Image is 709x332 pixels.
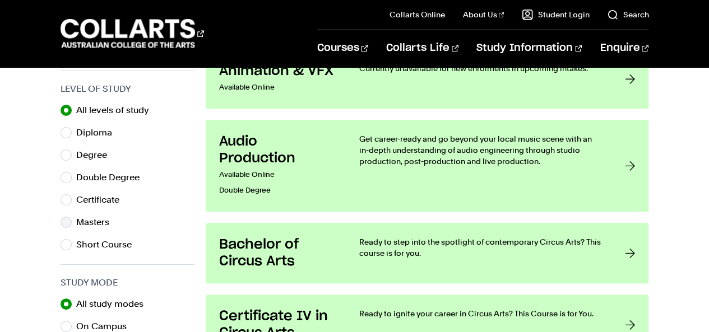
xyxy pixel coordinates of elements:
[219,167,337,183] p: Available Online
[219,80,337,95] p: Available Online
[61,276,194,289] h3: Study Mode
[206,223,649,283] a: Bachelor of Circus Arts Ready to step into the spotlight of contemporary Circus Arts? This course...
[607,9,648,20] a: Search
[359,133,603,167] p: Get career-ready and go beyond your local music scene with an in-depth understanding of audio eng...
[76,170,149,185] label: Double Degree
[522,9,589,20] a: Student Login
[359,308,603,319] p: Ready to ignite your career in Circus Arts? This Course is for You.
[76,192,128,208] label: Certificate
[76,214,118,230] label: Masters
[76,147,116,163] label: Degree
[219,63,337,80] h3: Animation & VFX
[206,49,649,109] a: Animation & VFX Available Online Currently unavailable for new enrolments in upcoming intakes.
[359,236,603,259] p: Ready to step into the spotlight of contemporary Circus Arts? This course is for you.
[476,30,582,67] a: Study Information
[61,82,194,96] h3: Level of Study
[76,102,158,118] label: All levels of study
[219,133,337,167] h3: Audio Production
[61,17,204,49] div: Go to homepage
[206,120,649,212] a: Audio Production Available OnlineDouble Degree Get career-ready and go beyond your local music sc...
[219,183,337,198] p: Double Degree
[359,63,603,74] p: Currently unavailable for new enrolments in upcoming intakes.
[76,296,152,312] label: All study modes
[390,9,445,20] a: Collarts Online
[76,237,141,252] label: Short Course
[600,30,648,67] a: Enquire
[317,30,368,67] a: Courses
[219,236,337,270] h3: Bachelor of Circus Arts
[76,125,121,141] label: Diploma
[463,9,504,20] a: About Us
[386,30,458,67] a: Collarts Life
